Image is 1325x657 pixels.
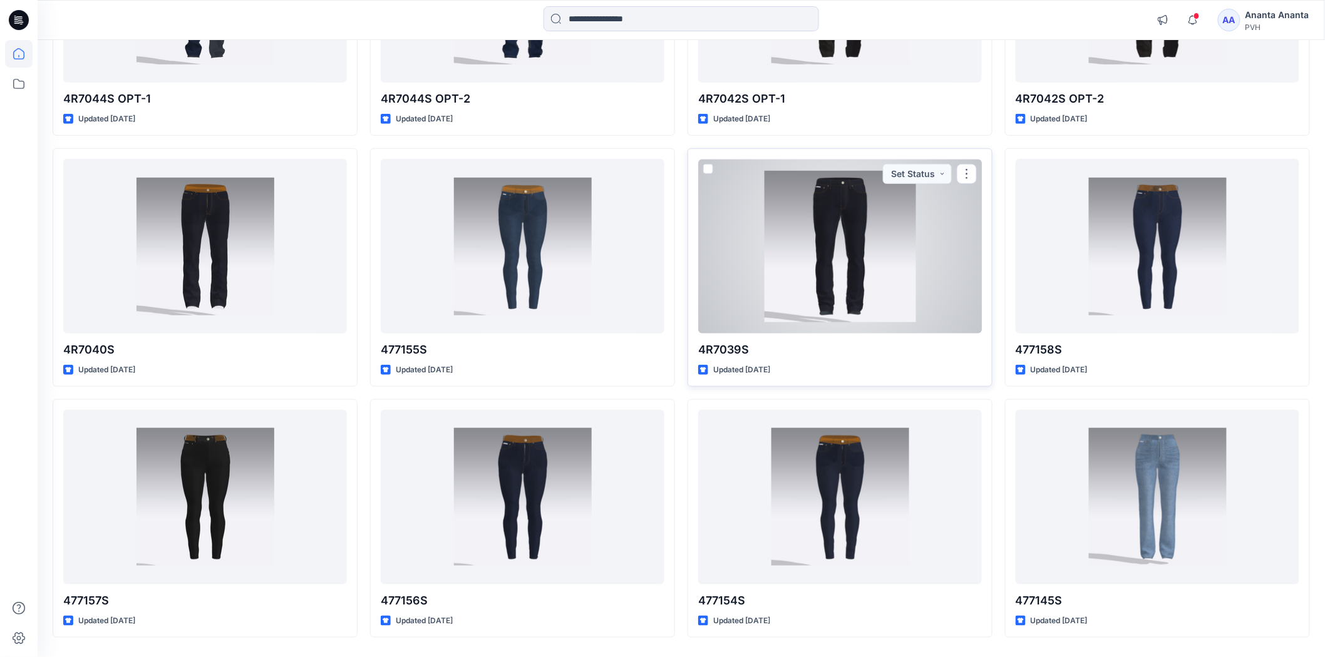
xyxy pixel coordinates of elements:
p: Updated [DATE] [396,113,453,126]
p: 477156S [381,592,664,609]
p: Updated [DATE] [713,614,770,628]
div: PVH [1245,23,1309,32]
a: 477156S [381,410,664,584]
p: 4R7044S OPT-2 [381,90,664,108]
p: Updated [DATE] [396,364,453,377]
p: Updated [DATE] [713,113,770,126]
p: 477158S [1016,341,1299,359]
a: 4R7039S [698,159,982,333]
p: 477154S [698,592,982,609]
p: Updated [DATE] [78,113,135,126]
p: Updated [DATE] [1031,113,1088,126]
p: Updated [DATE] [1031,614,1088,628]
a: 477155S [381,159,664,333]
p: Updated [DATE] [396,614,453,628]
a: 477154S [698,410,982,584]
p: Updated [DATE] [1031,364,1088,377]
p: 4R7039S [698,341,982,359]
p: 477157S [63,592,347,609]
p: Updated [DATE] [713,364,770,377]
p: Updated [DATE] [78,364,135,377]
p: 4R7042S OPT-1 [698,90,982,108]
a: 477145S [1016,410,1299,584]
div: Ananta Ananta [1245,8,1309,23]
a: 4R7040S [63,159,347,333]
p: 4R7042S OPT-2 [1016,90,1299,108]
p: 477155S [381,341,664,359]
a: 477157S [63,410,347,584]
a: 477158S [1016,159,1299,333]
p: Updated [DATE] [78,614,135,628]
p: 4R7044S OPT-1 [63,90,347,108]
p: 4R7040S [63,341,347,359]
p: 477145S [1016,592,1299,609]
div: AA [1218,9,1240,31]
